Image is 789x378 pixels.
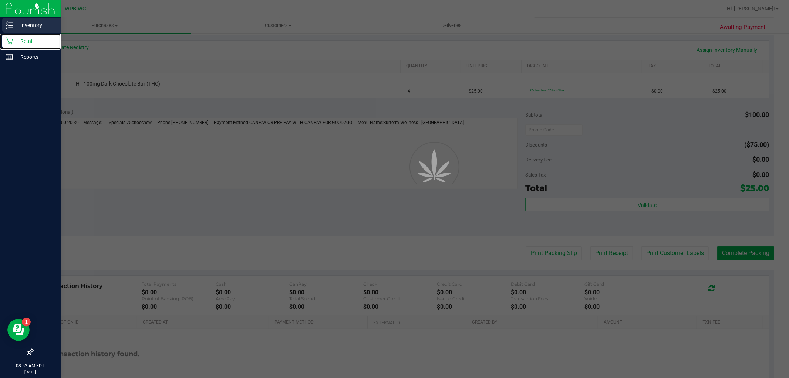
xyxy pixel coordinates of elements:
[13,53,57,61] p: Reports
[3,369,57,375] p: [DATE]
[6,21,13,29] inline-svg: Inventory
[3,362,57,369] p: 08:52 AM EDT
[7,319,30,341] iframe: Resource center
[6,53,13,61] inline-svg: Reports
[13,37,57,46] p: Retail
[22,318,31,327] iframe: Resource center unread badge
[13,21,57,30] p: Inventory
[6,37,13,45] inline-svg: Retail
